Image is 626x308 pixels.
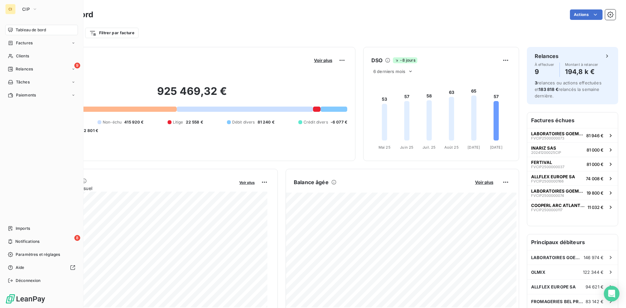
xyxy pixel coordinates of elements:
span: 81 240 € [258,119,275,125]
h6: DSO [371,56,382,64]
span: Chiffre d'affaires mensuel [37,185,235,192]
span: ALLFLEX EUROPE SA [531,284,576,289]
button: Voir plus [237,179,257,185]
button: Voir plus [312,57,334,63]
h6: Principaux débiteurs [527,234,618,250]
span: CIP [22,7,30,12]
tspan: [DATE] [490,145,502,150]
span: 81 000 € [587,162,604,167]
span: Tableau de bord [16,27,46,33]
span: FVCIP2500000166 [531,179,564,183]
span: 6 derniers mois [373,69,405,74]
button: Voir plus [473,179,495,185]
button: INARIZ SAS20241200025CIP81 000 € [527,142,618,157]
tspan: Août 25 [444,145,459,150]
button: Actions [570,9,603,20]
button: Filtrer par facture [85,28,139,38]
span: 83 142 € [586,299,604,304]
span: FROMAGERIES BEL PRODUCTION FRANCE [531,299,586,304]
span: Clients [16,53,29,59]
span: Déconnexion [16,278,41,284]
span: Crédit divers [304,119,328,125]
span: 3 [535,80,537,85]
span: COOPERL ARC ATLANTIQUE [531,203,585,208]
span: OLMIX [531,270,545,275]
h6: Balance âgée [294,178,329,186]
button: ALLFLEX EUROPE SAFVCIP250000016674 008 € [527,171,618,185]
span: -2 801 € [82,128,98,134]
h6: Relances [535,52,559,60]
span: Voir plus [239,180,255,185]
span: Paiements [16,92,36,98]
span: 22 558 € [186,119,203,125]
span: FVCIP2500000117 [531,208,562,212]
div: CI [5,4,16,14]
span: Notifications [15,239,39,244]
span: 9 [74,63,80,68]
span: -6 077 € [331,119,347,125]
span: INARIZ SAS [531,145,556,151]
h2: 925 469,32 € [37,85,347,104]
span: 122 344 € [583,270,604,275]
span: FVCIP2500000037 [531,165,564,169]
span: -8 jours [393,57,417,63]
span: Débit divers [232,119,255,125]
span: Relances [16,66,33,72]
span: 81 946 € [586,133,604,138]
img: Logo LeanPay [5,294,46,304]
button: FERTIVALFVCIP250000003781 000 € [527,157,618,171]
span: FERTIVAL [531,160,552,165]
span: 94 621 € [586,284,604,289]
span: relances ou actions effectuées et relancés la semaine dernière. [535,80,602,98]
span: FVCIP2500000073 [531,136,564,140]
span: 183 818 € [539,87,558,92]
tspan: [DATE] [468,145,480,150]
tspan: Juin 25 [400,145,413,150]
span: Paramètres et réglages [16,252,60,257]
span: 81 000 € [587,147,604,153]
h4: 9 [535,66,554,77]
span: Litige [173,119,183,125]
span: 11 032 € [588,205,604,210]
tspan: Mai 25 [379,145,391,150]
span: LABORATOIRES GOEMAR [531,131,584,136]
h6: Factures échues [527,112,618,128]
tspan: Juil. 25 [423,145,436,150]
span: 415 920 € [124,119,143,125]
a: Aide [5,262,78,273]
div: Open Intercom Messenger [604,286,619,301]
span: À effectuer [535,63,554,66]
span: Voir plus [475,180,493,185]
span: 20241200025CIP [531,151,561,154]
span: ALLFLEX EUROPE SA [531,174,575,179]
span: Montant à relancer [565,63,598,66]
span: Factures [16,40,33,46]
span: 74 008 € [586,176,604,181]
span: 19 800 € [587,190,604,196]
button: LABORATOIRES GOEMARFVCIP250000007381 946 € [527,128,618,142]
span: Non-échu [103,119,122,125]
span: 8 [74,235,80,241]
button: LABORATOIRES GOEMARFVCIP250000007419 800 € [527,185,618,200]
span: Tâches [16,79,30,85]
span: Imports [16,226,30,231]
span: FVCIP2500000074 [531,194,564,198]
span: LABORATOIRES GOEMAR [531,188,584,194]
span: Aide [16,265,24,271]
span: LABORATOIRES GOEMAR [531,255,584,260]
button: COOPERL ARC ATLANTIQUEFVCIP250000011711 032 € [527,200,618,214]
h4: 194,8 k € [565,66,598,77]
span: 146 974 € [584,255,604,260]
span: Voir plus [314,58,332,63]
